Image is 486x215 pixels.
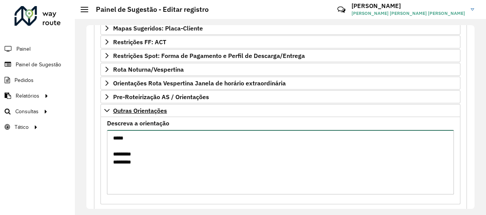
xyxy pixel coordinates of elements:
span: Rota Noturna/Vespertina [113,66,184,72]
span: Relatórios [16,92,39,100]
span: [PERSON_NAME] [PERSON_NAME] [PERSON_NAME] [352,10,465,17]
span: Painel de Sugestão [16,61,61,69]
a: Restrições FF: ACT [100,35,460,48]
span: Painel [16,45,31,53]
span: Orientações Rota Vespertina Janela de horário extraordinária [113,80,286,86]
a: Restrições Spot: Forma de Pagamento e Perfil de Descarga/Entrega [100,49,460,62]
span: Restrições Spot: Forma de Pagamento e Perfil de Descarga/Entrega [113,53,305,59]
a: Rota Noturna/Vespertina [100,63,460,76]
span: Consultas [15,107,39,116]
a: Mapas Sugeridos: Placa-Cliente [100,22,460,35]
span: Restrições FF: ACT [113,39,166,45]
span: Mapas Sugeridos: Placa-Cliente [113,25,203,31]
span: Tático [15,123,29,131]
a: Orientações Rota Vespertina Janela de horário extraordinária [100,77,460,90]
label: Descreva a orientação [107,119,169,128]
span: Outras Orientações [113,107,167,114]
a: Outras Orientações [100,104,460,117]
h2: Painel de Sugestão - Editar registro [88,5,209,14]
a: Pre-Roteirização AS / Orientações [100,90,460,103]
span: Pedidos [15,76,34,84]
div: Outras Orientações [100,117,460,204]
span: Pre-Roteirização AS / Orientações [113,94,209,100]
a: Contato Rápido [333,2,350,18]
h3: [PERSON_NAME] [352,2,465,10]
